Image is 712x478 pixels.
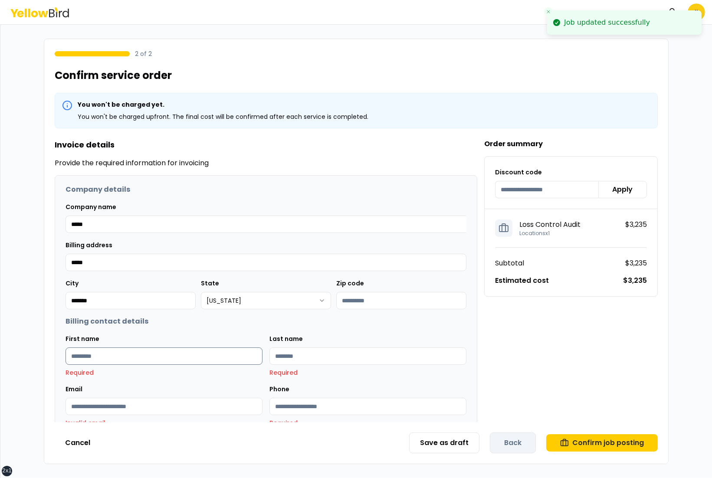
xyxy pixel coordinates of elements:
[484,139,658,149] h2: Order summary
[519,219,581,230] p: Loss Control Audit
[495,168,542,177] label: Discount code
[495,258,524,268] p: Subtotal
[135,49,152,58] p: 2 of 2
[201,279,219,288] label: State
[66,184,130,195] h2: Company details
[269,334,303,343] label: Last name
[66,419,262,427] p: Invalid email
[66,316,466,327] h2: Billing contact details
[623,275,647,286] p: $3,235
[66,279,79,288] label: City
[66,368,262,377] p: Required
[269,368,466,377] p: Required
[55,434,101,452] button: Cancel
[519,230,550,237] p: Locations x 1
[336,279,364,288] label: Zip code
[598,181,647,198] button: Apply
[625,258,647,268] p: $3,235
[55,139,477,151] h3: Invoice details
[2,468,12,475] div: 2xl
[55,158,477,168] p: Provide the required information for invoicing
[544,7,553,16] button: Close toast
[78,100,368,109] h4: You won't be charged yet.
[66,334,99,343] label: First name
[78,112,368,121] p: You won't be charged upfront. The final cost will be confirmed after each service is completed.
[66,203,116,211] label: Company name
[688,3,705,21] span: JL
[625,219,647,230] p: $3,235
[546,434,658,452] button: Confirm job posting
[55,69,172,82] h1: Confirm service order
[66,385,82,393] label: Email
[495,275,549,286] p: Estimated cost
[409,432,479,453] button: Save as draft
[269,419,466,427] p: Required
[66,241,112,249] label: Billing address
[564,17,650,28] div: Job updated successfully
[269,385,289,393] label: Phone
